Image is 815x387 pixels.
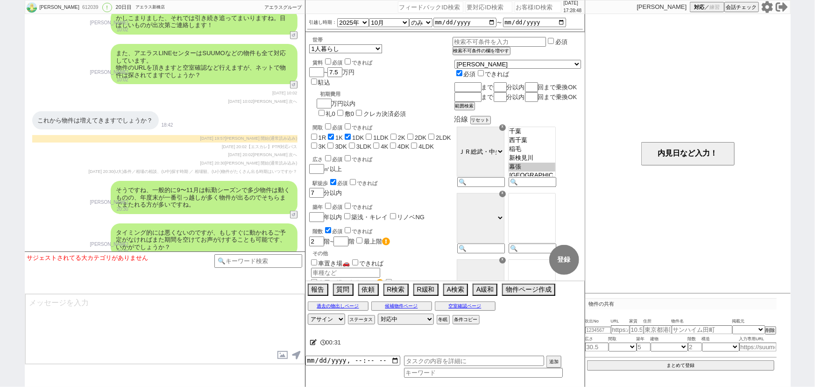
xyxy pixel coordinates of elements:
span: アエラスグループ [265,5,302,10]
div: ☓ [499,124,506,131]
span: [PERSON_NAME] 次へ [253,152,298,157]
input: 🔍 [457,244,505,253]
option: 千葉 [509,127,555,136]
span: (U大)条件／相場の相談、(U中)探す時期 ／ 相場観、(U小)物件がたくさん出る時期はいつですか？ [113,169,297,174]
label: できれば [384,279,418,287]
label: 1DK [352,134,364,141]
input: 🔍 [457,177,505,187]
div: 612039 [79,4,100,11]
div: ~ 万円 [309,53,373,87]
div: ☓ [499,257,506,264]
span: [DATE] 10:02 [228,99,253,104]
div: これから物件は増えてきますでしょうか？ [32,111,159,130]
input: 東京都港区海岸３ [644,325,672,334]
p: [PERSON_NAME] [90,19,128,27]
button: 削除 [765,326,776,335]
option: 西千葉 [509,136,555,145]
span: [DATE] 10:02 [272,91,297,95]
input: 10.5 [630,325,644,334]
label: 3LDK [356,143,372,150]
label: 1LDK [373,134,389,141]
p: その他 [313,250,453,257]
input: できれば [478,70,484,76]
div: まで 分以内 [454,92,581,102]
div: タイミング的には悪くないのですが、もしすぐに動かれるご予定がなければまた期間を空けてお声がけすることも可能です、いかがでしょうか？ [111,223,298,257]
span: 構造 [702,336,739,343]
span: 必須 [333,229,343,234]
label: できれば [343,60,373,65]
span: [PERSON_NAME] 開始(通常読み込み) [225,161,298,165]
span: 練習 [709,4,720,11]
div: そうですね、一般的に9〜11月は転勤シーズンで多少物件は動くものの、年度末が一番引っ越しが多く物件が出るのでそちらまでまたれる方が多いですね。 [111,181,298,214]
span: 沿線 [454,115,468,123]
label: 4K [381,143,388,150]
button: 物件ページ作成 [502,284,555,296]
label: クレカ決済必須 [363,110,406,117]
label: 敷0 [345,110,354,117]
p: 物件の共有 [585,298,777,309]
span: 00:31 [326,339,341,346]
label: 4LDK [418,143,434,150]
p: 10:02 [90,76,128,84]
p: 10:02 [90,26,128,34]
button: 条件コピー [453,315,480,324]
span: 建物 [651,336,688,343]
button: R検索 [383,284,409,296]
input: 車置き場２台分🚗🚗 [311,279,317,285]
input: 2 [688,343,702,351]
label: できれば [343,125,373,130]
button: A検索 [443,284,468,296]
button: ↺ [290,31,298,39]
input: 🔍キーワード検索 [214,254,303,268]
button: 候補物件ページ [371,301,432,311]
span: [DATE] 20:30 [89,169,113,174]
input: 5 [637,343,651,351]
label: 3DK [335,143,347,150]
div: ☓ [499,191,506,197]
input: 車種など [311,268,380,278]
div: 初期費用 [320,91,406,98]
div: まで 分以内 [454,82,581,92]
button: 質問 [333,284,354,296]
div: [PERSON_NAME] [38,4,79,11]
label: 車置き場２台分🚗🚗 [309,279,384,287]
label: 車置き場🚗 [309,260,350,267]
div: アエラス新橋店 [135,4,165,11]
button: ステータス [348,315,375,324]
input: タスクの内容を詳細に [404,356,544,366]
button: まとめて登録 [587,360,775,371]
span: 間取 [609,336,637,343]
p: 18:42 [162,122,173,129]
input: できれば [352,259,358,265]
img: 0hsGbk2sZHLGhPEj18rENSFz9CLwJsY3V6ZnUxCnxAe1B6d249ayBrCihAJwwlImhqZ3ZlDnMaJV9DAVsOUUTQXEgicl92Jm8... [27,2,37,13]
button: 対応／練習 [690,2,724,12]
div: 階~ 階 [309,236,453,246]
input: 検索不可条件を入力 [453,37,546,47]
label: できれば [343,229,373,234]
div: また、アエラスLINEセンターはSUUMOなどの物件も全て対応しています。 物件のURLを頂きますと空室確認など行えますが、ネットで物件は探されてますでしょうか？ [111,44,298,84]
span: 吹出No [585,318,611,325]
div: 20日目 [116,4,132,11]
button: R緩和 [413,284,439,296]
span: 【エスカレ】PTR対応パス [247,144,298,149]
label: 2DK [415,134,426,141]
span: 物件名 [672,318,732,325]
span: 住所 [644,318,672,325]
label: できれば [343,204,373,210]
span: 家賃 [630,318,644,325]
input: できれば [345,227,351,233]
input: できれば [345,58,351,64]
div: 広さ [313,154,453,163]
label: 1K [335,134,343,141]
input: フィードバックID検索 [398,1,463,13]
div: 階数 [313,226,453,235]
input: 要対応ID検索 [466,1,512,13]
label: 駐込 [319,79,331,86]
div: 築年 [313,201,453,211]
button: リセット [470,116,491,124]
p: [PERSON_NAME] [90,69,128,76]
span: 必須 [333,125,343,130]
button: A緩和 [473,284,497,296]
span: [DATE] 20:02 [228,152,253,157]
p: 20:30 [90,206,128,213]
